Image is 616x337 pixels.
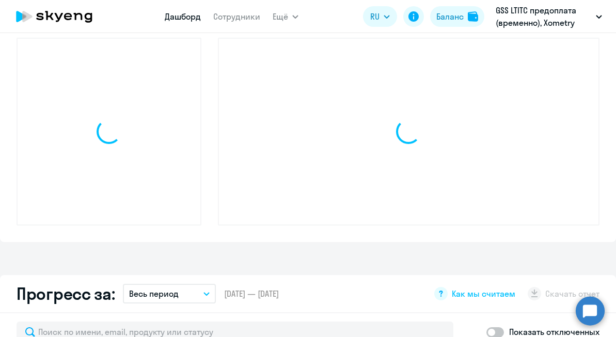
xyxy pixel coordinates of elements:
h2: Прогресс за: [17,283,115,304]
span: Ещё [273,10,288,23]
img: balance [468,11,478,22]
span: Как мы считаем [452,288,515,299]
span: [DATE] — [DATE] [224,288,279,299]
a: Дашборд [165,11,201,22]
button: Балансbalance [430,6,484,27]
button: GSS LTITC предоплата (временно), Xometry Europe GmbH [491,4,607,29]
p: Весь период [129,287,179,300]
button: RU [363,6,397,27]
button: Весь период [123,284,216,303]
span: RU [370,10,380,23]
a: Сотрудники [213,11,260,22]
div: Баланс [436,10,464,23]
p: GSS LTITC предоплата (временно), Xometry Europe GmbH [496,4,592,29]
button: Ещё [273,6,298,27]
